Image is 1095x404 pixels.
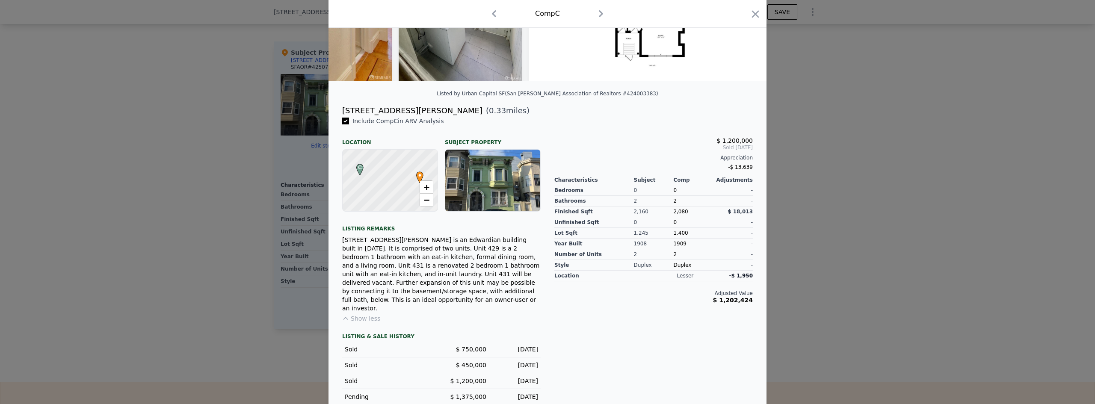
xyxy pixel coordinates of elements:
[728,209,753,215] span: $ 18,013
[342,218,541,232] div: Listing remarks
[342,132,438,146] div: Location
[414,171,419,177] div: •
[713,297,753,304] span: $ 1,202,424
[456,362,486,369] span: $ 450,000
[345,377,435,385] div: Sold
[713,185,753,196] div: -
[634,249,674,260] div: 2
[634,177,674,183] div: Subject
[554,196,634,206] div: Bathrooms
[673,239,713,249] div: 1909
[554,177,634,183] div: Characteristics
[450,377,486,384] span: $ 1,200,000
[634,260,674,271] div: Duplex
[554,206,634,217] div: Finished Sqft
[673,260,713,271] div: Duplex
[535,9,560,19] div: Comp C
[554,271,634,281] div: location
[713,260,753,271] div: -
[445,132,541,146] div: Subject Property
[342,236,541,313] div: [STREET_ADDRESS][PERSON_NAME] is an Edwardian building built in [DATE]. It is comprised of two un...
[673,230,688,236] span: 1,400
[493,377,538,385] div: [DATE]
[634,228,674,239] div: 1,245
[354,164,366,171] span: C
[554,290,753,297] div: Adjusted Value
[554,260,634,271] div: Style
[634,196,674,206] div: 2
[342,105,482,117] div: [STREET_ADDRESS][PERSON_NAME]
[414,169,426,182] span: •
[554,239,634,249] div: Year Built
[673,187,677,193] span: 0
[713,217,753,228] div: -
[673,272,693,279] div: - lesser
[450,393,486,400] span: $ 1,375,000
[673,209,688,215] span: 2,080
[342,314,380,323] button: Show less
[554,154,753,161] div: Appreciation
[713,239,753,249] div: -
[554,228,634,239] div: Lot Sqft
[345,345,435,354] div: Sold
[493,345,538,354] div: [DATE]
[673,219,677,225] span: 0
[713,196,753,206] div: -
[728,164,753,170] span: -$ 13,639
[424,182,429,192] span: +
[554,185,634,196] div: Bedrooms
[634,217,674,228] div: 0
[493,392,538,401] div: [DATE]
[345,361,435,369] div: Sold
[634,206,674,217] div: 2,160
[554,217,634,228] div: Unfinished Sqft
[354,164,359,169] div: C
[554,144,753,151] span: Sold [DATE]
[489,106,506,115] span: 0.33
[673,249,713,260] div: 2
[673,196,713,206] div: 2
[713,177,753,183] div: Adjustments
[424,195,429,205] span: −
[729,273,753,279] span: -$ 1,950
[420,194,433,206] a: Zoom out
[349,118,447,124] span: Include Comp C in ARV Analysis
[673,177,713,183] div: Comp
[716,137,753,144] span: $ 1,200,000
[342,333,541,342] div: LISTING & SALE HISTORY
[493,361,538,369] div: [DATE]
[713,249,753,260] div: -
[482,105,530,117] span: ( miles)
[554,249,634,260] div: Number of Units
[345,392,435,401] div: Pending
[420,181,433,194] a: Zoom in
[634,185,674,196] div: 0
[456,346,486,353] span: $ 750,000
[713,228,753,239] div: -
[437,91,658,97] div: Listed by Urban Capital SF (San [PERSON_NAME] Association of Realtors #424003383)
[634,239,674,249] div: 1908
